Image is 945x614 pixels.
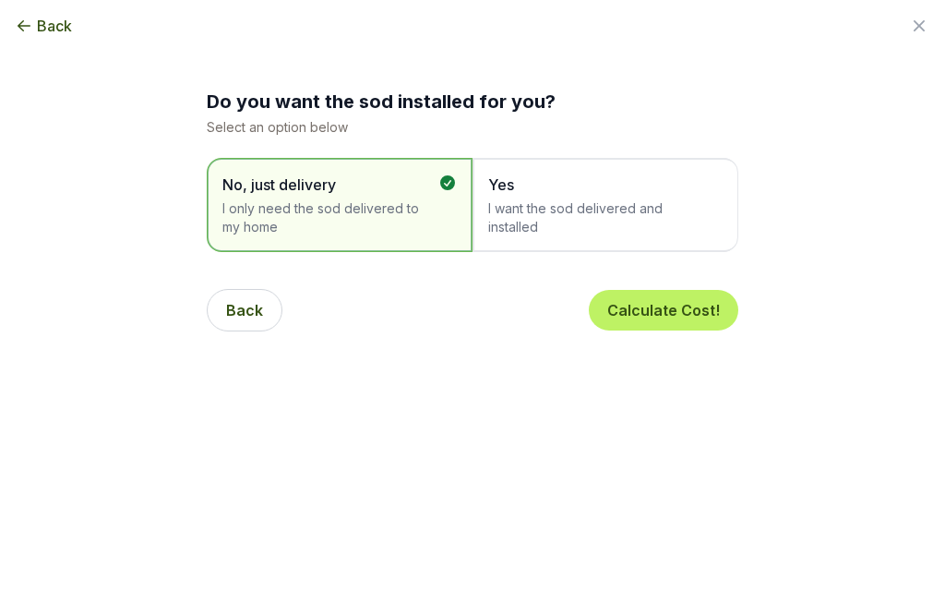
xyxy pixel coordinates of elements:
[15,15,72,37] button: Back
[207,289,282,331] button: Back
[37,15,72,37] span: Back
[222,174,438,196] span: No, just delivery
[589,290,738,331] button: Calculate Cost!
[207,118,738,136] p: Select an option below
[488,174,704,196] span: Yes
[207,89,738,114] h2: Do you want the sod installed for you?
[222,199,438,236] span: I only need the sod delivered to my home
[488,199,704,236] span: I want the sod delivered and installed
